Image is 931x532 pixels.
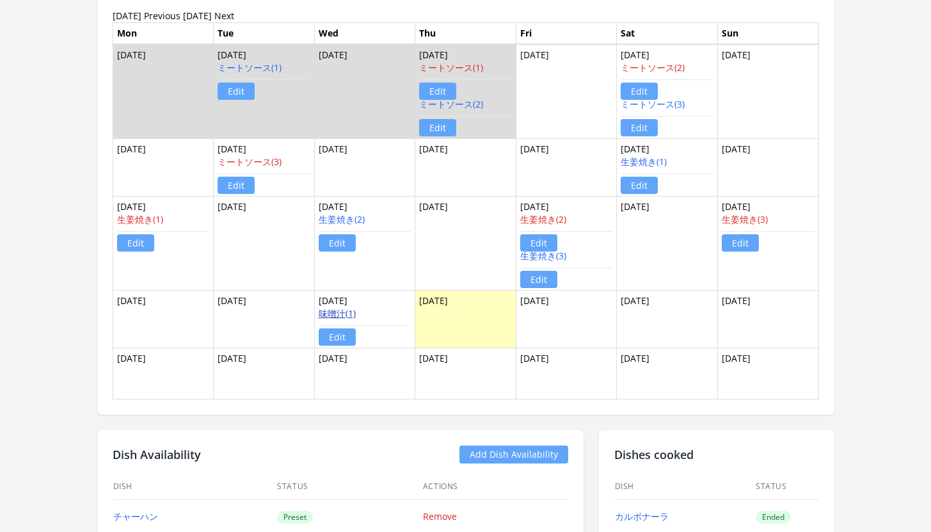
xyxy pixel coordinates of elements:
td: [DATE] [617,196,718,290]
td: [DATE] [314,348,415,399]
a: ミートソース(2) [621,61,685,74]
a: 味噌汁(1) [319,307,356,319]
th: Actions [422,474,568,500]
td: [DATE] [717,290,818,348]
th: Thu [415,22,516,44]
a: [DATE] [183,10,212,22]
a: Edit [319,328,356,346]
td: [DATE] [717,348,818,399]
th: Wed [314,22,415,44]
a: Edit [520,271,557,288]
span: Ended [756,511,791,524]
td: [DATE] [415,44,516,139]
td: [DATE] [113,348,214,399]
th: Fri [516,22,617,44]
td: [DATE] [415,290,516,348]
td: [DATE] [314,138,415,196]
a: 生姜焼き(3) [722,213,768,225]
span: Preset [277,511,313,524]
a: ミートソース(3) [621,98,685,110]
a: Edit [722,234,759,252]
h2: Dishes cooked [614,446,819,463]
a: 生姜焼き(2) [520,213,566,225]
a: Edit [319,234,356,252]
td: [DATE] [617,348,718,399]
td: [DATE] [516,290,617,348]
a: Edit [218,177,255,194]
td: [DATE] [214,348,315,399]
a: Edit [218,83,255,100]
a: Add Dish Availability [459,446,568,463]
a: チャーハン [113,510,158,522]
a: Next [214,10,234,22]
a: 生姜焼き(2) [319,213,365,225]
td: [DATE] [415,138,516,196]
td: [DATE] [717,44,818,139]
td: [DATE] [516,196,617,290]
td: [DATE] [113,196,214,290]
td: [DATE] [617,138,718,196]
td: [DATE] [516,348,617,399]
td: [DATE] [113,44,214,139]
td: [DATE] [415,348,516,399]
td: [DATE] [113,138,214,196]
th: Dish [113,474,277,500]
h2: Dish Availability [113,446,201,463]
th: Tue [214,22,315,44]
th: Status [755,474,819,500]
td: [DATE] [214,196,315,290]
a: Edit [520,234,557,252]
td: [DATE] [214,290,315,348]
td: [DATE] [314,44,415,139]
td: [DATE] [415,196,516,290]
th: Sun [717,22,818,44]
a: 生姜焼き(1) [621,156,667,168]
a: Edit [621,177,658,194]
time: [DATE] [113,10,141,22]
a: Edit [621,119,658,136]
th: Mon [113,22,214,44]
a: Previous [144,10,180,22]
a: Edit [621,83,658,100]
a: Edit [419,83,456,100]
a: ミートソース(3) [218,156,282,168]
td: [DATE] [717,196,818,290]
th: Dish [614,474,756,500]
td: [DATE] [314,290,415,348]
td: [DATE] [314,196,415,290]
a: 生姜焼き(1) [117,213,163,225]
a: 生姜焼き(3) [520,250,566,262]
td: [DATE] [717,138,818,196]
th: Sat [617,22,718,44]
th: Status [276,474,422,500]
a: Edit [117,234,154,252]
td: [DATE] [113,290,214,348]
td: [DATE] [214,138,315,196]
a: Remove [423,510,457,522]
a: ミートソース(1) [218,61,282,74]
td: [DATE] [617,44,718,139]
a: ミートソース(2) [419,98,483,110]
td: [DATE] [516,138,617,196]
td: [DATE] [516,44,617,139]
td: [DATE] [617,290,718,348]
a: Edit [419,119,456,136]
a: カルボナーラ [615,510,669,522]
td: [DATE] [214,44,315,139]
a: ミートソース(1) [419,61,483,74]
